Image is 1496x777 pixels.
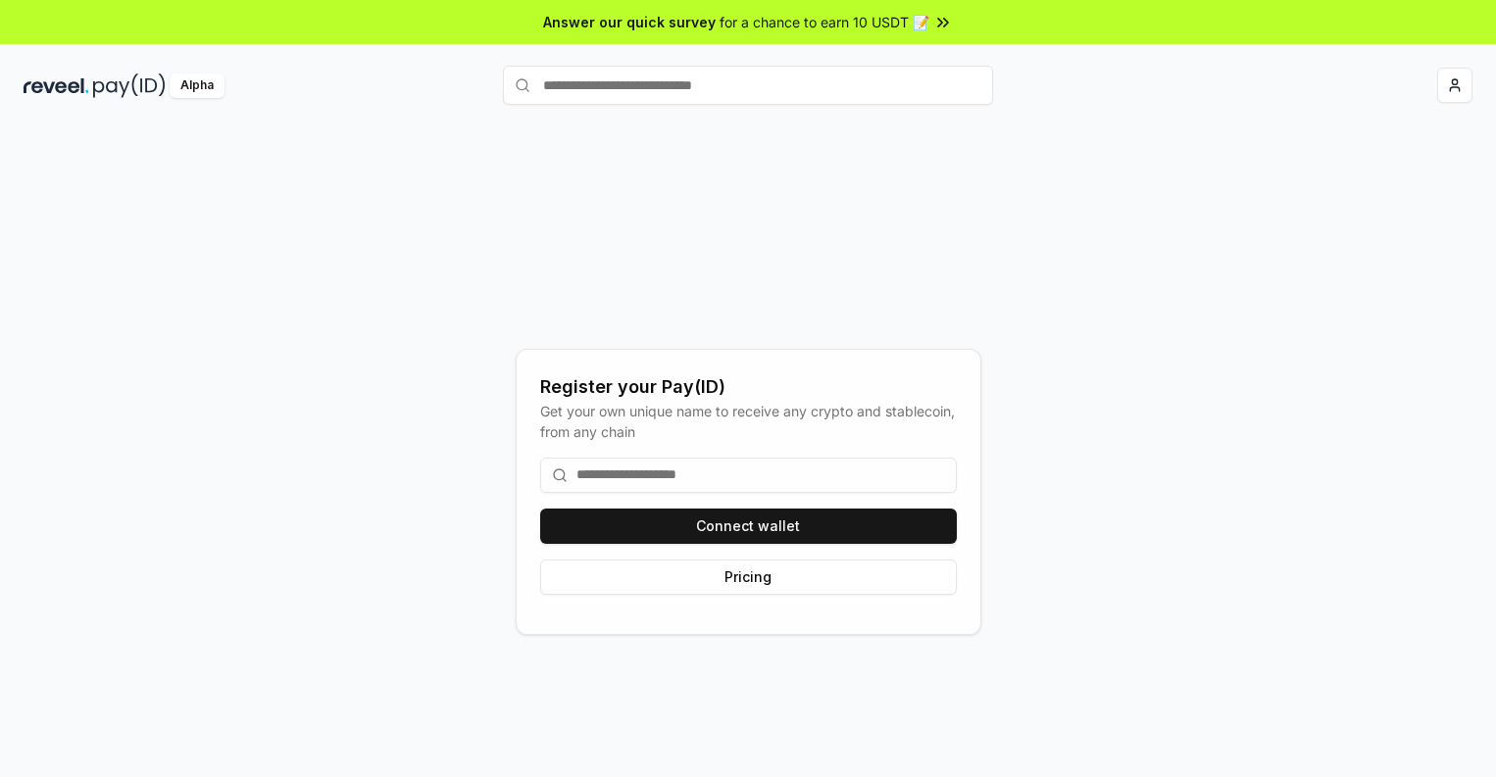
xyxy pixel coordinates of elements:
img: reveel_dark [24,73,89,98]
img: pay_id [93,73,166,98]
div: Alpha [170,73,224,98]
div: Get your own unique name to receive any crypto and stablecoin, from any chain [540,401,957,442]
span: for a chance to earn 10 USDT 📝 [720,12,929,32]
button: Connect wallet [540,509,957,544]
span: Answer our quick survey [543,12,716,32]
div: Register your Pay(ID) [540,373,957,401]
button: Pricing [540,559,957,595]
